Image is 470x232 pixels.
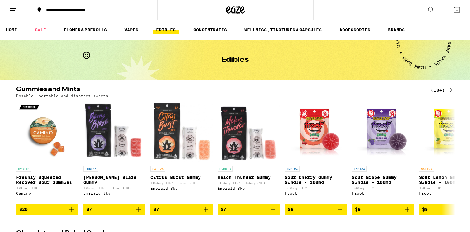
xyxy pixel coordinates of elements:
h2: Gummies and Mints [16,86,423,94]
div: Froot [352,191,414,195]
span: $7 [154,207,159,212]
img: Emerald Sky - Berry Blaze Gummy [83,101,145,163]
p: Citrus Burst Gummy [150,175,213,180]
p: 100mg THC [352,186,414,190]
a: Open page for Sour Cherry Gummy Single - 100mg from Froot [285,101,347,204]
a: HOME [3,26,20,34]
a: Open page for Freshly Squeezed Recover Sour Gummies from Camino [16,101,78,204]
a: VAPES [121,26,141,34]
button: Add to bag [285,204,347,215]
button: Add to bag [83,204,145,215]
span: $9 [355,207,361,212]
div: Camino [16,191,78,195]
img: Froot - Sour Cherry Gummy Single - 100mg [285,101,347,163]
a: Open page for Berry Blaze Gummy from Emerald Sky [83,101,145,204]
p: Dosable, portable and discreet sweets. [16,94,111,98]
p: Sour Grape Gummy Single - 100mg [352,175,414,185]
p: INDICA [83,166,98,172]
button: Add to bag [218,204,280,215]
a: CONCENTRATES [190,26,230,34]
img: Froot - Sour Grape Gummy Single - 100mg [352,101,414,163]
a: EDIBLES [153,26,179,34]
p: 100mg THC: 10mg CBD [83,186,145,190]
img: Emerald Sky - Citrus Burst Gummy [150,101,213,163]
a: Open page for Sour Grape Gummy Single - 100mg from Froot [352,101,414,204]
a: FLOWER & PREROLLS [61,26,110,34]
p: Sour Cherry Gummy Single - 100mg [285,175,347,185]
span: $9 [422,207,428,212]
div: Emerald Sky [83,191,145,195]
p: 100mg THC: 10mg CBD [150,181,213,185]
img: Camino - Freshly Squeezed Recover Sour Gummies [16,101,78,163]
div: Emerald Sky [150,186,213,190]
span: Help [14,4,27,10]
span: $7 [221,207,226,212]
p: 100mg THC [16,186,78,190]
p: HYBRID [218,166,233,172]
img: Emerald Sky - Melon Thunder Gummy [218,101,280,163]
div: Froot [285,191,347,195]
span: $20 [19,207,28,212]
a: WELLNESS, TINCTURES & CAPSULES [241,26,325,34]
p: 100mg THC [285,186,347,190]
a: (104) [431,86,454,94]
a: Open page for Citrus Burst Gummy from Emerald Sky [150,101,213,204]
button: Add to bag [352,204,414,215]
p: HYBRID [16,166,31,172]
p: Melon Thunder Gummy [218,175,280,180]
p: INDICA [352,166,367,172]
h1: Edibles [221,56,249,64]
p: INDICA [285,166,300,172]
span: $9 [288,207,293,212]
a: Open page for Melon Thunder Gummy from Emerald Sky [218,101,280,204]
span: $7 [86,207,92,212]
button: Add to bag [150,204,213,215]
button: BRANDS [385,26,408,34]
button: Add to bag [16,204,78,215]
p: SATIVA [419,166,434,172]
div: Emerald Sky [218,186,280,190]
p: [PERSON_NAME] Blaze Gummy [83,175,145,185]
p: Freshly Squeezed Recover Sour Gummies [16,175,78,185]
p: 100mg THC: 10mg CBD [218,181,280,185]
p: SATIVA [150,166,165,172]
a: ACCESSORIES [336,26,373,34]
a: SALE [32,26,49,34]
